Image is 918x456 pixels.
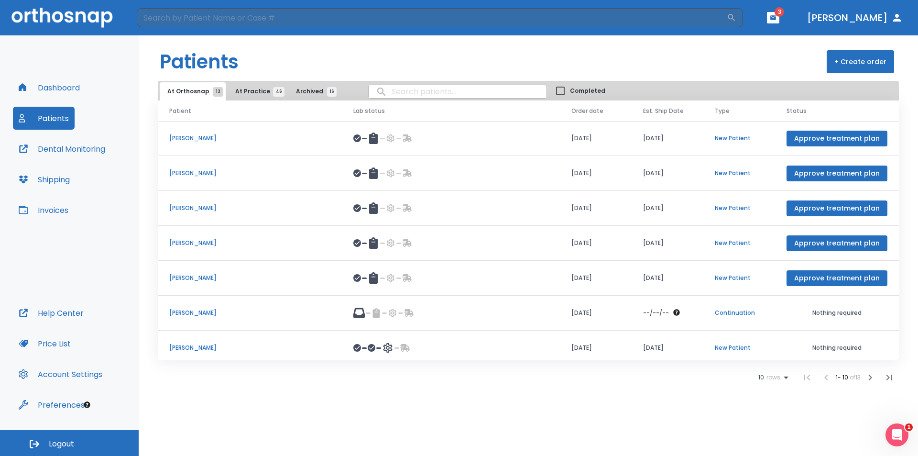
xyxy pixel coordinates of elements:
[715,344,764,352] p: New Patient
[787,309,887,317] p: Nothing required
[13,168,76,191] button: Shipping
[715,274,764,282] p: New Patient
[560,261,632,296] td: [DATE]
[13,199,74,222] button: Invoices
[11,8,113,27] img: Orthosnap
[715,134,764,143] p: New Patient
[787,200,887,216] button: Approve treatment plan
[560,156,632,191] td: [DATE]
[13,76,86,99] button: Dashboard
[643,309,692,317] div: The date will be available after approving treatment plan
[905,423,913,431] span: 1
[787,344,887,352] p: Nothing required
[327,87,337,97] span: 16
[560,121,632,156] td: [DATE]
[235,87,279,96] span: At Practice
[169,239,330,247] p: [PERSON_NAME]
[632,226,703,261] td: [DATE]
[632,121,703,156] td: [DATE]
[632,191,703,226] td: [DATE]
[643,107,684,115] span: Est. Ship Date
[643,309,669,317] p: --/--/--
[83,400,91,409] div: Tooltip anchor
[632,261,703,296] td: [DATE]
[787,270,887,286] button: Approve treatment plan
[827,50,894,73] button: + Create order
[213,87,223,97] span: 13
[715,107,730,115] span: Type
[169,169,330,178] p: [PERSON_NAME]
[803,9,907,26] button: [PERSON_NAME]
[13,363,108,386] button: Account Settings
[560,331,632,366] td: [DATE]
[571,107,603,115] span: Order date
[49,439,74,449] span: Logout
[13,393,90,416] button: Preferences
[715,204,764,212] p: New Patient
[560,226,632,261] td: [DATE]
[787,107,807,115] span: Status
[570,87,605,95] span: Completed
[758,374,764,381] span: 10
[715,169,764,178] p: New Patient
[787,131,887,146] button: Approve treatment plan
[775,7,784,17] span: 3
[13,301,89,324] button: Help Center
[13,332,76,355] button: Price List
[169,274,330,282] p: [PERSON_NAME]
[296,87,332,96] span: Archived
[169,344,330,352] p: [PERSON_NAME]
[715,239,764,247] p: New Patient
[169,204,330,212] p: [PERSON_NAME]
[137,8,727,27] input: Search by Patient Name or Case #
[169,309,330,317] p: [PERSON_NAME]
[160,47,239,76] h1: Patients
[632,156,703,191] td: [DATE]
[787,235,887,251] button: Approve treatment plan
[13,137,111,160] button: Dental Monitoring
[169,134,330,143] p: [PERSON_NAME]
[764,374,780,381] span: rows
[560,296,632,331] td: [DATE]
[353,107,385,115] span: Lab status
[560,191,632,226] td: [DATE]
[715,309,764,317] p: Continuation
[273,87,284,97] span: 46
[167,87,218,96] span: At Orthosnap
[169,107,191,115] span: Patient
[836,373,850,381] span: 1 - 10
[369,82,546,101] input: search
[850,373,861,381] span: of 13
[160,82,341,100] div: tabs
[787,166,887,181] button: Approve treatment plan
[632,331,703,366] td: [DATE]
[13,107,75,130] button: Patients
[885,423,908,446] iframe: Intercom live chat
